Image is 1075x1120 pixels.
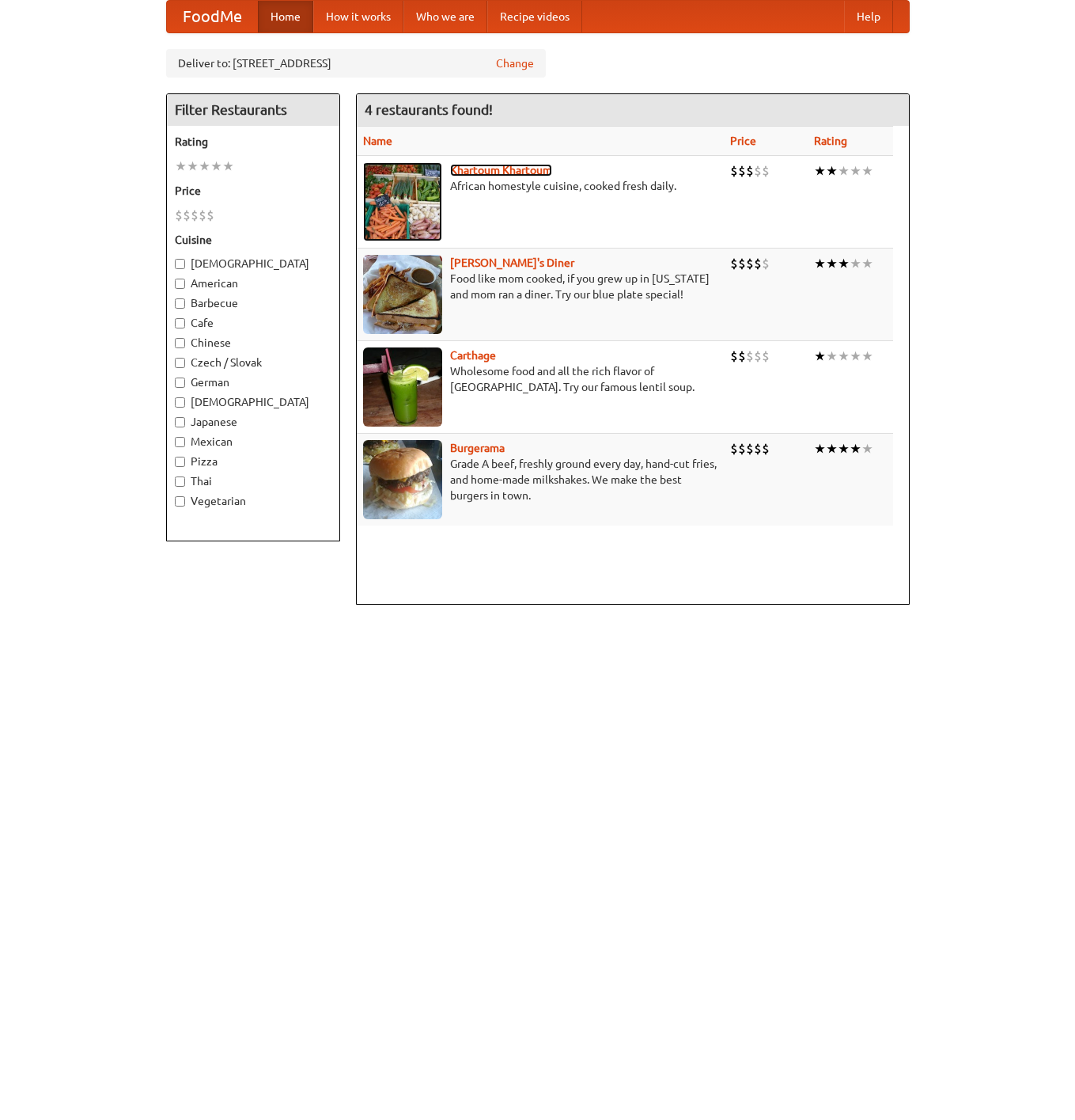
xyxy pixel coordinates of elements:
li: ★ [826,162,838,180]
ng-pluralize: 4 restaurants found! [365,102,493,117]
input: Chinese [175,338,185,348]
label: Japanese [175,414,331,430]
li: ★ [210,158,222,175]
input: Mexican [175,437,185,447]
li: ★ [199,158,210,175]
label: Czech / Slovak [175,355,331,370]
input: Cafe [175,318,185,328]
li: $ [730,347,738,365]
li: $ [738,255,746,272]
li: $ [746,255,754,272]
p: Food like mom cooked, if you grew up in [US_STATE] and mom ran a diner. Try our blue plate special! [363,271,717,302]
p: African homestyle cuisine, cooked fresh daily. [363,178,717,194]
img: khartoum.jpg [363,162,442,241]
li: $ [746,440,754,457]
p: Wholesome food and all the rich flavor of [GEOGRAPHIC_DATA]. Try our famous lentil soup. [363,363,717,395]
label: [DEMOGRAPHIC_DATA] [175,256,331,271]
li: ★ [838,162,850,180]
input: Vegetarian [175,496,185,507]
li: ★ [187,158,199,175]
input: Japanese [175,417,185,427]
input: Barbecue [175,298,185,309]
img: burgerama.jpg [363,440,442,519]
li: $ [754,440,762,457]
li: ★ [861,162,873,180]
h5: Price [175,183,331,199]
h5: Rating [175,134,331,150]
input: Thai [175,476,185,487]
li: $ [738,440,746,457]
label: American [175,275,331,291]
li: $ [754,255,762,272]
li: $ [754,347,762,365]
div: Deliver to: [STREET_ADDRESS] [166,49,546,78]
li: ★ [861,255,873,272]
li: ★ [850,347,861,365]
li: ★ [814,162,826,180]
li: $ [754,162,762,180]
a: Burgerama [450,442,505,454]
a: Price [730,135,756,147]
input: Pizza [175,457,185,467]
li: ★ [826,255,838,272]
p: Grade A beef, freshly ground every day, hand-cut fries, and home-made milkshakes. We make the bes... [363,456,717,503]
label: Chinese [175,335,331,351]
input: German [175,378,185,388]
li: ★ [222,158,234,175]
li: ★ [861,440,873,457]
li: $ [738,347,746,365]
li: ★ [838,255,850,272]
b: Khartoum Khartoum [450,164,552,177]
input: [DEMOGRAPHIC_DATA] [175,397,185,408]
label: Mexican [175,434,331,450]
li: $ [762,255,770,272]
li: $ [762,440,770,457]
li: ★ [850,255,861,272]
img: sallys.jpg [363,255,442,334]
input: [DEMOGRAPHIC_DATA] [175,259,185,269]
label: Pizza [175,454,331,469]
li: $ [746,162,754,180]
a: Rating [814,135,847,147]
label: Thai [175,473,331,489]
input: American [175,279,185,289]
li: $ [738,162,746,180]
li: ★ [814,255,826,272]
a: Carthage [450,349,496,362]
label: Vegetarian [175,493,331,509]
label: Cafe [175,315,331,331]
li: $ [206,207,214,224]
li: $ [762,347,770,365]
li: ★ [826,347,838,365]
li: $ [730,440,738,457]
h4: Filter Restaurants [167,94,339,126]
label: German [175,374,331,390]
li: $ [175,207,183,224]
a: Help [844,1,893,32]
li: $ [730,162,738,180]
label: Barbecue [175,295,331,311]
a: Name [363,135,392,147]
li: ★ [175,158,187,175]
li: ★ [850,440,861,457]
li: ★ [850,162,861,180]
li: $ [191,207,199,224]
img: carthage.jpg [363,347,442,427]
a: How it works [313,1,403,32]
li: ★ [838,347,850,365]
a: Recipe videos [487,1,582,32]
li: $ [199,207,206,224]
li: $ [730,255,738,272]
a: Who we are [403,1,487,32]
li: $ [746,347,754,365]
li: ★ [826,440,838,457]
a: [PERSON_NAME]'s Diner [450,256,574,269]
li: ★ [861,347,873,365]
li: $ [183,207,191,224]
li: ★ [814,440,826,457]
li: ★ [838,440,850,457]
li: $ [762,162,770,180]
